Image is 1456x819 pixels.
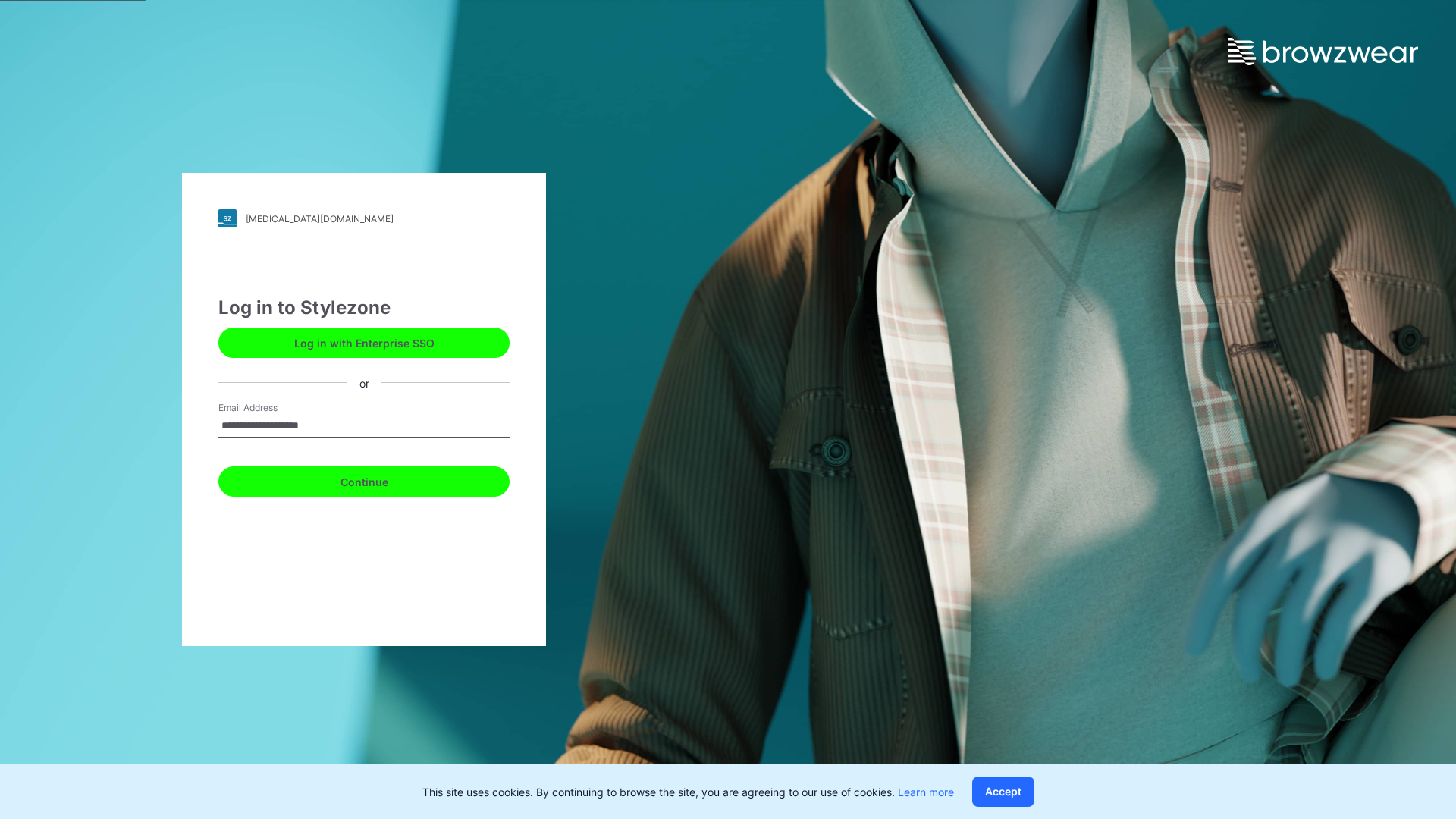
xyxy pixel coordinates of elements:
[246,213,394,224] div: [MEDICAL_DATA][DOMAIN_NAME]
[218,328,510,358] button: Log in with Enterprise SSO
[898,786,954,799] a: Learn more
[347,375,381,391] div: or
[218,294,510,322] div: Log in to Stylezone
[218,209,510,227] a: [MEDICAL_DATA][DOMAIN_NAME]
[972,777,1034,807] button: Accept
[218,466,510,497] button: Continue
[218,401,325,415] label: Email Address
[422,784,954,800] p: This site uses cookies. By continuing to browse the site, you are agreeing to our use of cookies.
[1228,38,1418,65] img: browzwear-logo.e42bd6dac1945053ebaf764b6aa21510.svg
[218,209,237,227] img: stylezone-logo.562084cfcfab977791bfbf7441f1a819.svg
